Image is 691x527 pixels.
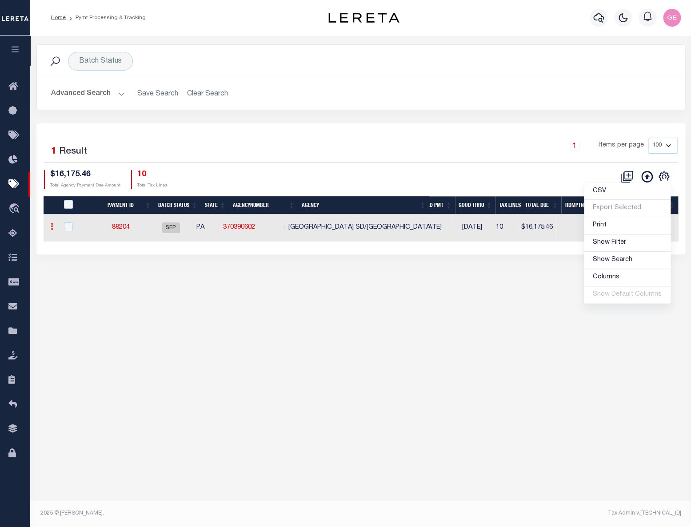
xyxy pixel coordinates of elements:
[66,14,146,22] li: Pymt Processing & Tracking
[59,145,87,159] label: Result
[112,224,130,230] a: 88204
[137,170,168,180] h4: 10
[162,222,180,233] span: SFP
[58,196,87,214] th: PayeePmtBatchStatus
[51,15,66,20] a: Home
[415,196,455,214] th: SCHED PMT: activate to sort column ascending
[68,52,133,71] div: Batch Status
[223,224,255,230] a: 370390602
[593,239,626,246] span: Show Filter
[452,214,492,242] td: [DATE]
[570,141,579,151] a: 1
[229,196,298,214] th: AgencyNumber: activate to sort column ascending
[584,217,671,234] a: Print
[522,196,562,214] th: Total Due: activate to sort column ascending
[599,141,644,151] span: Items per page
[584,269,671,286] a: Columns
[284,214,435,242] td: [GEOGRAPHIC_DATA] SD/[GEOGRAPHIC_DATA]
[663,9,681,27] img: svg+xml;base64,PHN2ZyB4bWxucz0iaHR0cDovL3d3dy53My5vcmcvMjAwMC9zdmciIHBvaW50ZXItZXZlbnRzPSJub25lIi...
[455,196,495,214] th: Good Thru: activate to sort column ascending
[412,214,452,242] td: [DATE]
[584,252,671,269] a: Show Search
[50,182,120,189] p: Total Agency Payment Due Amount
[94,196,154,214] th: Payment ID: activate to sort column ascending
[593,222,607,228] span: Print
[201,196,229,214] th: State: activate to sort column ascending
[34,509,361,517] div: 2025 © [PERSON_NAME].
[495,196,522,214] th: Tax Lines
[51,85,125,103] button: Advanced Search
[518,214,556,242] td: $16,175.46
[51,147,56,156] span: 1
[593,274,619,280] span: Columns
[593,257,632,263] span: Show Search
[561,196,599,214] th: Rdmptns: activate to sort column ascending
[50,170,120,180] h4: $16,175.46
[193,214,219,242] td: PA
[8,203,23,215] i: travel_explore
[593,188,606,194] span: CSV
[137,182,168,189] p: Total Tax Lines
[328,13,399,23] img: logo-dark.svg
[154,196,201,214] th: Batch Status: activate to sort column ascending
[298,196,429,214] th: Agency: activate to sort column ascending
[367,509,681,517] div: Tax Admin v.[TECHNICAL_ID]
[492,214,518,242] td: 10
[584,183,671,200] a: CSV
[584,234,671,252] a: Show Filter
